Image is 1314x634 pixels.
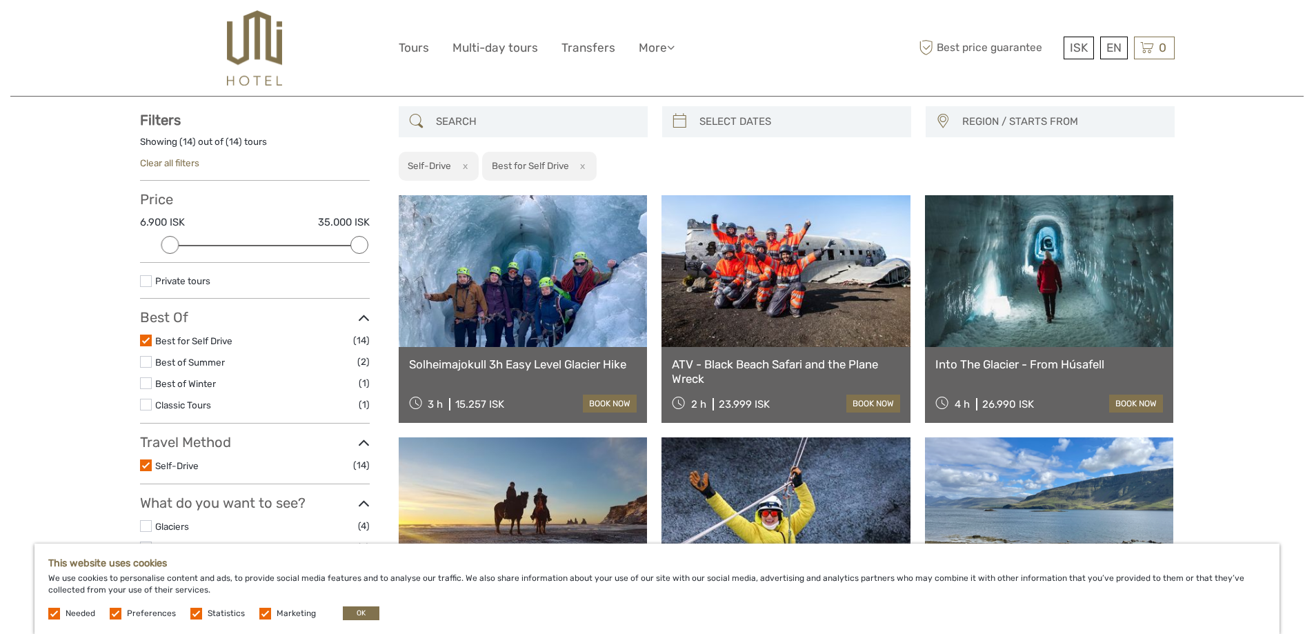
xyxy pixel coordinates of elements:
[399,38,429,58] a: Tours
[1070,41,1088,55] span: ISK
[140,495,370,511] h3: What do you want to see?
[357,354,370,370] span: (2)
[48,557,1266,569] h5: This website uses cookies
[227,10,281,86] img: 526-1e775aa5-7374-4589-9d7e-5793fb20bdfc_logo_big.jpg
[639,38,675,58] a: More
[208,608,245,620] label: Statistics
[358,518,370,534] span: (4)
[155,378,216,389] a: Best of Winter
[691,398,706,410] span: 2 h
[1100,37,1128,59] div: EN
[359,397,370,413] span: (1)
[561,38,615,58] a: Transfers
[183,135,192,148] label: 14
[127,608,176,620] label: Preferences
[34,544,1280,634] div: We use cookies to personalise content and ads, to provide social media features and to analyse ou...
[453,159,472,173] button: x
[935,357,1164,371] a: Into The Glacier - From Húsafell
[719,398,770,410] div: 23.999 ISK
[140,191,370,208] h3: Price
[1109,395,1163,413] a: book now
[955,398,970,410] span: 4 h
[694,110,904,134] input: SELECT DATES
[343,606,379,620] button: OK
[140,215,185,230] label: 6.900 ISK
[353,457,370,473] span: (14)
[956,110,1168,133] button: REGION / STARTS FROM
[318,215,370,230] label: 35.000 ISK
[140,434,370,450] h3: Travel Method
[571,159,590,173] button: x
[452,38,538,58] a: Multi-day tours
[155,521,189,532] a: Glaciers
[140,157,199,168] a: Clear all filters
[916,37,1060,59] span: Best price guarantee
[672,357,900,386] a: ATV - Black Beach Safari and the Plane Wreck
[277,608,316,620] label: Marketing
[155,335,232,346] a: Best for Self Drive
[492,160,569,171] h2: Best for Self Drive
[140,135,370,157] div: Showing ( ) out of ( ) tours
[155,542,212,553] a: Golden Circle
[155,275,210,286] a: Private tours
[353,333,370,348] span: (14)
[140,309,370,326] h3: Best Of
[359,375,370,391] span: (1)
[155,460,199,471] a: Self-Drive
[66,608,95,620] label: Needed
[583,395,637,413] a: book now
[229,135,239,148] label: 14
[357,539,370,555] span: (2)
[982,398,1034,410] div: 26.990 ISK
[140,112,181,128] strong: Filters
[409,357,637,371] a: Solheimajokull 3h Easy Level Glacier Hike
[19,24,156,35] p: We're away right now. Please check back later!
[408,160,451,171] h2: Self-Drive
[430,110,641,134] input: SEARCH
[155,399,211,410] a: Classic Tours
[1157,41,1168,55] span: 0
[428,398,443,410] span: 3 h
[155,357,225,368] a: Best of Summer
[846,395,900,413] a: book now
[455,398,504,410] div: 15.257 ISK
[159,21,175,38] button: Open LiveChat chat widget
